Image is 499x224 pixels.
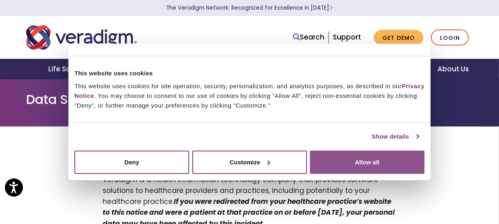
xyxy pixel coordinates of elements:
div: This website uses cookies for site operation, security, personalization, and analytics purposes, ... [74,81,425,110]
a: Get Demo [374,30,423,46]
span: Learn More [329,4,333,12]
a: Support [333,32,361,42]
button: Deny [74,150,189,174]
a: Privacy Notice [74,82,425,99]
a: Login [431,29,469,46]
a: Life Sciences [39,59,105,79]
a: About Us [428,59,478,79]
h1: Data Security Notice [26,92,473,107]
a: Show details [372,132,419,141]
button: Customize [192,150,307,174]
a: The Veradigm Network: Recognized for Excellence in [DATE]Learn More [166,4,333,12]
button: Allow all [310,150,425,174]
img: Veradigm logo [26,24,137,51]
a: Search [293,32,324,43]
div: This website uses cookies [74,68,425,78]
